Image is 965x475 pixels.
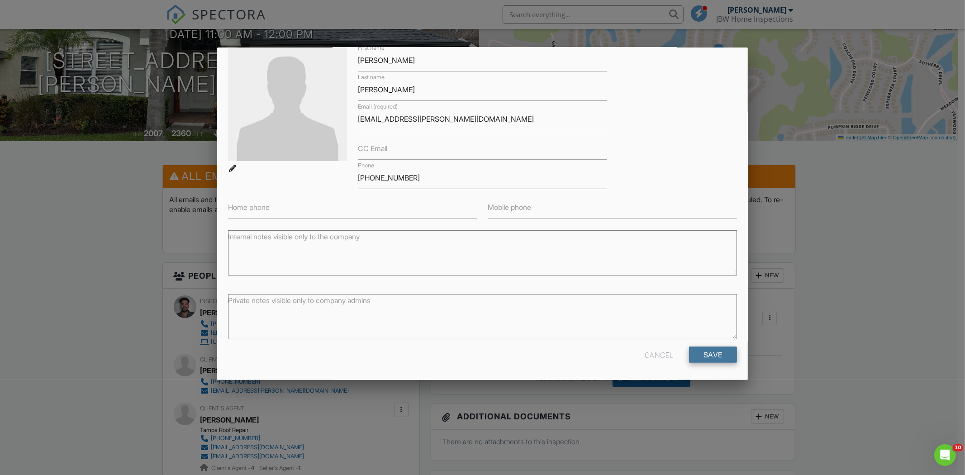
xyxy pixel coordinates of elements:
[934,444,956,466] iframe: Intercom live chat
[358,73,385,81] label: Last name
[358,44,385,52] label: First name
[645,347,674,363] div: Cancel
[228,42,347,161] img: default-user-f0147aede5fd5fa78ca7ade42f37bd4542148d508eef1c3d3ea960f66861d68b.jpg
[358,143,387,153] label: CC Email
[228,295,371,305] label: Private notes visible only to company admins
[228,232,360,242] label: Internal notes visible only to the company
[953,444,963,451] span: 10
[358,161,374,170] label: Phone
[228,202,270,212] label: Home phone
[488,202,531,212] label: Mobile phone
[358,103,398,111] label: Email (required)
[689,347,737,363] input: Save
